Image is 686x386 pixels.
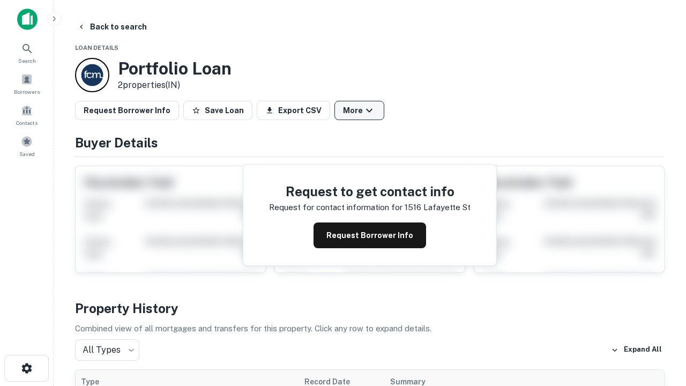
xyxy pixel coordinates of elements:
div: All Types [75,339,139,361]
button: Export CSV [257,101,330,120]
h4: Buyer Details [75,133,665,152]
a: Contacts [3,100,50,129]
span: Borrowers [14,87,40,96]
span: Saved [19,150,35,158]
iframe: Chat Widget [632,266,686,317]
p: 2 properties (IN) [118,79,232,92]
a: Search [3,38,50,67]
span: Contacts [16,118,38,127]
p: Request for contact information for [269,201,402,214]
a: Borrowers [3,69,50,98]
p: 1516 lafayette st [405,201,471,214]
span: Search [18,56,36,65]
button: Request Borrower Info [75,101,179,120]
a: Saved [3,131,50,160]
span: Loan Details [75,44,118,51]
img: capitalize-icon.png [17,9,38,30]
button: Save Loan [183,101,252,120]
button: Back to search [73,17,151,36]
p: Combined view of all mortgages and transfers for this property. Click any row to expand details. [75,322,665,335]
h4: Property History [75,299,665,318]
h3: Portfolio Loan [118,58,232,79]
h4: Request to get contact info [269,182,471,201]
button: More [334,101,384,120]
button: Request Borrower Info [314,222,426,248]
button: Expand All [608,342,665,358]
